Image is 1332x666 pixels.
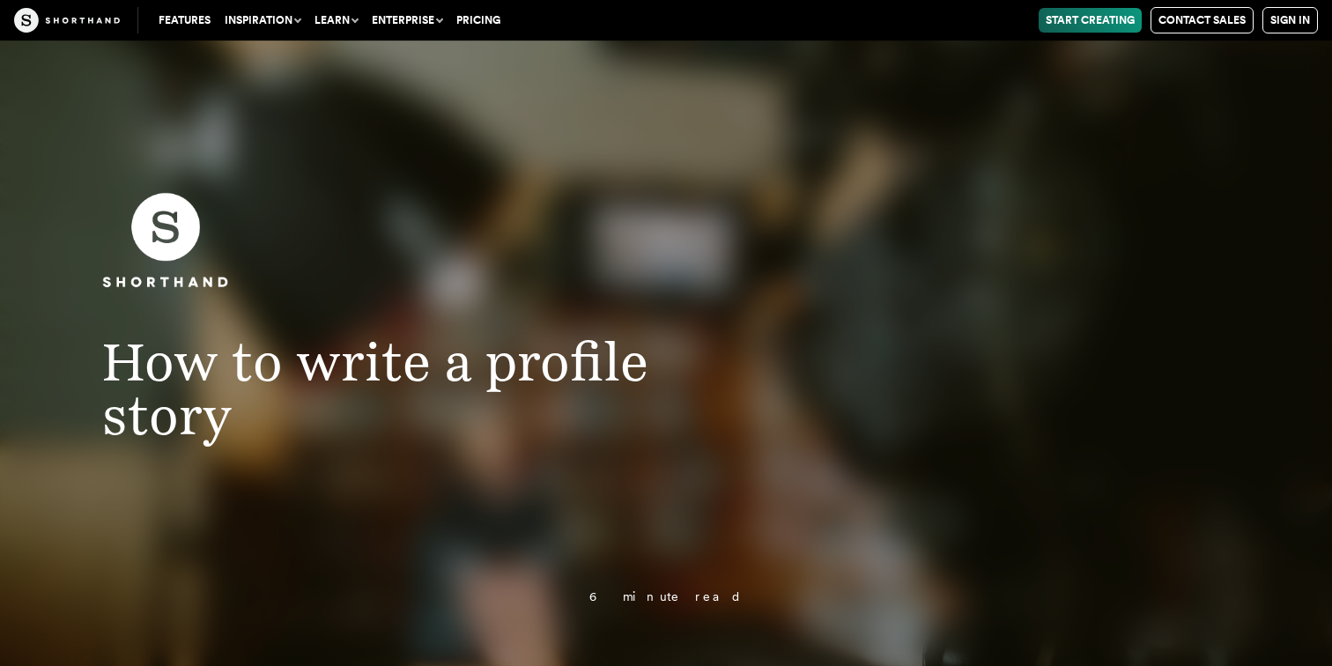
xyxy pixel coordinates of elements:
img: The Craft [14,8,120,33]
h1: How to write a profile story [67,336,766,443]
a: Start Creating [1039,8,1142,33]
button: Inspiration [218,8,307,33]
p: 6 minute read [166,590,1165,603]
a: Features [152,8,218,33]
button: Learn [307,8,365,33]
a: Sign in [1262,7,1318,33]
button: Enterprise [365,8,449,33]
a: Pricing [449,8,507,33]
a: Contact Sales [1151,7,1254,33]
